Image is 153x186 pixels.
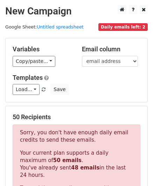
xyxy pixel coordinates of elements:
a: Templates [13,74,43,81]
small: Google Sheet: [5,24,84,30]
strong: 50 emails [53,157,82,163]
a: Load... [13,84,40,95]
h5: 50 Recipients [13,113,140,121]
a: Daily emails left: 2 [98,24,148,30]
h5: Email column [82,45,141,53]
strong: 48 emails [71,165,99,171]
h5: Variables [13,45,71,53]
a: Untitled spreadsheet [37,24,83,30]
button: Save [50,84,69,95]
a: Copy/paste... [13,56,55,67]
iframe: Chat Widget [118,152,153,186]
p: Sorry, you don't have enough daily email credits to send these emails. [20,129,133,144]
span: Daily emails left: 2 [98,23,148,31]
p: Your current plan supports a daily maximum of . You've already sent in the last 24 hours. [20,149,133,179]
h2: New Campaign [5,5,148,17]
